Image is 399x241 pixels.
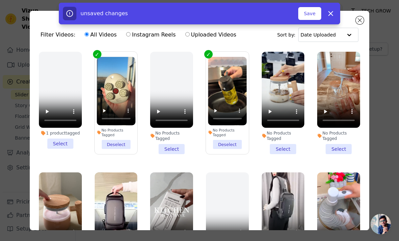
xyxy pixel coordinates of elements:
div: No Products Tagged [262,130,305,141]
div: No Products Tagged [150,130,193,141]
label: Uploaded Videos [185,30,237,39]
button: Save [298,7,321,20]
div: No Products Tagged [97,128,135,138]
div: 1 product tagged [39,130,82,136]
div: No Products Tagged [317,130,360,141]
span: unsaved changes [80,10,128,17]
div: Filter Videos: [41,27,240,43]
label: Instagram Reels [126,30,176,39]
a: Open chat [371,214,391,234]
label: All Videos [84,30,117,39]
div: Sort by: [277,28,359,42]
div: No Products Tagged [208,128,247,138]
